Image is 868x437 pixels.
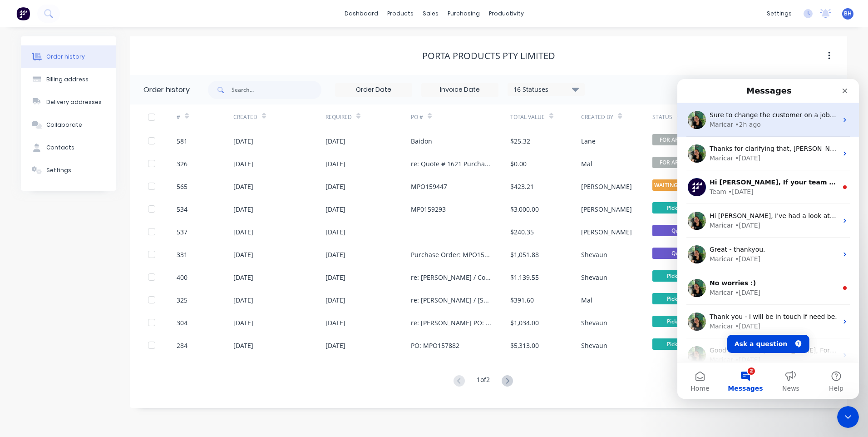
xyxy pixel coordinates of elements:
[177,295,187,305] div: 325
[411,182,447,191] div: MPO159447
[411,341,459,350] div: PO: MPO157882
[21,45,116,68] button: Order history
[152,306,166,313] span: Help
[177,159,187,169] div: 326
[652,157,707,168] span: FOR APPROVAL
[510,227,534,237] div: $240.35
[510,273,539,282] div: $1,139.55
[325,250,345,259] div: [DATE]
[411,159,492,169] div: re: Quote # 1621 Purchase Order Number: 7000922
[58,209,83,218] div: • [DATE]
[16,7,30,20] img: Factory
[581,204,632,214] div: [PERSON_NAME]
[762,7,796,20] div: settings
[177,341,187,350] div: 284
[233,273,253,282] div: [DATE]
[340,7,383,20] a: dashboard
[652,202,707,214] span: Picked Up
[581,227,632,237] div: [PERSON_NAME]
[46,166,71,174] div: Settings
[325,113,352,121] div: Required
[484,7,528,20] div: productivity
[510,250,539,259] div: $1,051.88
[32,41,56,50] div: Maricar
[58,74,83,84] div: • [DATE]
[32,243,56,252] div: Maricar
[325,136,345,146] div: [DATE]
[383,7,418,20] div: products
[581,182,632,191] div: [PERSON_NAME]
[844,10,852,18] span: BH
[21,91,116,114] button: Delivery addresses
[677,79,859,399] iframe: Intercom live chat
[652,293,707,304] span: Picked Up
[411,273,492,282] div: re: [PERSON_NAME] / Collected by [PERSON_NAME] #: 1020
[177,136,187,146] div: 581
[325,159,345,169] div: [DATE]
[32,108,49,118] div: Team
[51,108,76,118] div: • [DATE]
[581,113,613,121] div: Created By
[233,250,253,259] div: [DATE]
[177,318,187,328] div: 304
[232,81,321,99] input: Search...
[177,227,187,237] div: 537
[10,99,29,117] img: Profile image for Team
[32,276,56,286] div: Maricar
[233,341,253,350] div: [DATE]
[411,204,446,214] div: MP0159293
[21,114,116,136] button: Collaborate
[581,159,592,169] div: Mal
[652,338,707,350] span: Picked Up
[46,98,102,106] div: Delivery addresses
[46,144,74,152] div: Contacts
[510,113,545,121] div: Total Value
[233,159,253,169] div: [DATE]
[10,133,29,151] img: Profile image for Maricar
[652,134,707,145] span: FOR APPROVAL
[177,182,187,191] div: 565
[91,283,136,320] button: News
[50,256,132,274] button: Ask a question
[581,136,596,146] div: Lane
[652,316,707,327] span: Picked Up
[325,273,345,282] div: [DATE]
[58,41,84,50] div: • 2h ago
[581,341,607,350] div: Shevaun
[58,276,83,286] div: • [DATE]
[325,295,345,305] div: [DATE]
[10,166,29,184] img: Profile image for Maricar
[510,295,534,305] div: $391.60
[325,227,345,237] div: [DATE]
[411,104,510,129] div: PO #
[32,175,56,185] div: Maricar
[510,318,539,328] div: $1,034.00
[177,204,187,214] div: 534
[335,83,412,97] input: Order Date
[136,283,182,320] button: Help
[411,295,492,305] div: re: [PERSON_NAME] / [STREET_ADDRESS][GEOGRAPHIC_DATA]
[422,83,498,97] input: Invoice Date
[10,200,29,218] img: Profile image for Maricar
[233,136,253,146] div: [DATE]
[177,113,180,121] div: #
[411,250,492,259] div: Purchase Order: MPO158018
[13,306,32,313] span: Home
[46,53,85,61] div: Order history
[581,104,652,129] div: Created By
[143,84,190,95] div: Order history
[21,136,116,159] button: Contacts
[581,295,592,305] div: Mal
[510,159,527,169] div: $0.00
[837,406,859,428] iframe: Intercom live chat
[510,182,534,191] div: $423.21
[233,295,253,305] div: [DATE]
[32,209,56,218] div: Maricar
[411,136,432,146] div: Baidon
[32,167,88,174] span: Great - thankyou.
[443,7,484,20] div: purchasing
[21,68,116,91] button: Billing address
[411,113,423,121] div: PO #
